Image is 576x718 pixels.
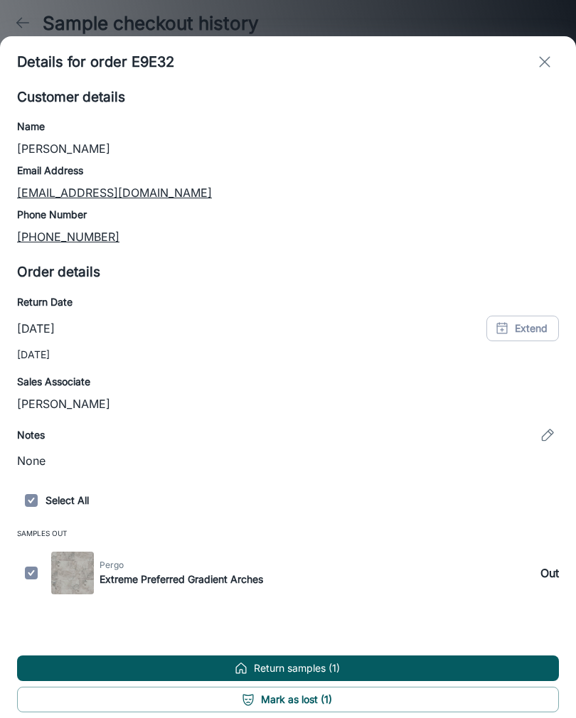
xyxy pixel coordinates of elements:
span: Samples Out [17,526,559,546]
h6: Name [17,119,559,134]
p: [PERSON_NAME] [17,140,559,157]
h6: Email Address [17,163,559,178]
button: exit [530,48,559,76]
a: [EMAIL_ADDRESS][DOMAIN_NAME] [17,186,212,200]
button: Return samples (1) [17,655,559,681]
p: [PERSON_NAME] [17,395,559,412]
h6: Extreme Preferred Gradient Arches [100,572,263,587]
h6: Out [540,564,559,582]
h6: Select All [17,486,559,515]
h5: Order details [17,262,559,283]
p: [DATE] [17,320,55,337]
h5: Customer details [17,87,559,108]
h6: Notes [17,427,45,443]
h1: Details for order E9E32 [17,51,174,73]
button: Mark as lost (1) [17,687,559,712]
span: Pergo [100,559,263,572]
button: Extend [486,316,559,341]
a: [PHONE_NUMBER] [17,230,119,244]
p: [DATE] [17,347,559,363]
h6: Sales Associate [17,374,559,390]
h6: Return Date [17,294,559,310]
h6: Phone Number [17,207,559,223]
img: Extreme Preferred Gradient Arches [51,552,94,594]
p: None [17,452,559,469]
